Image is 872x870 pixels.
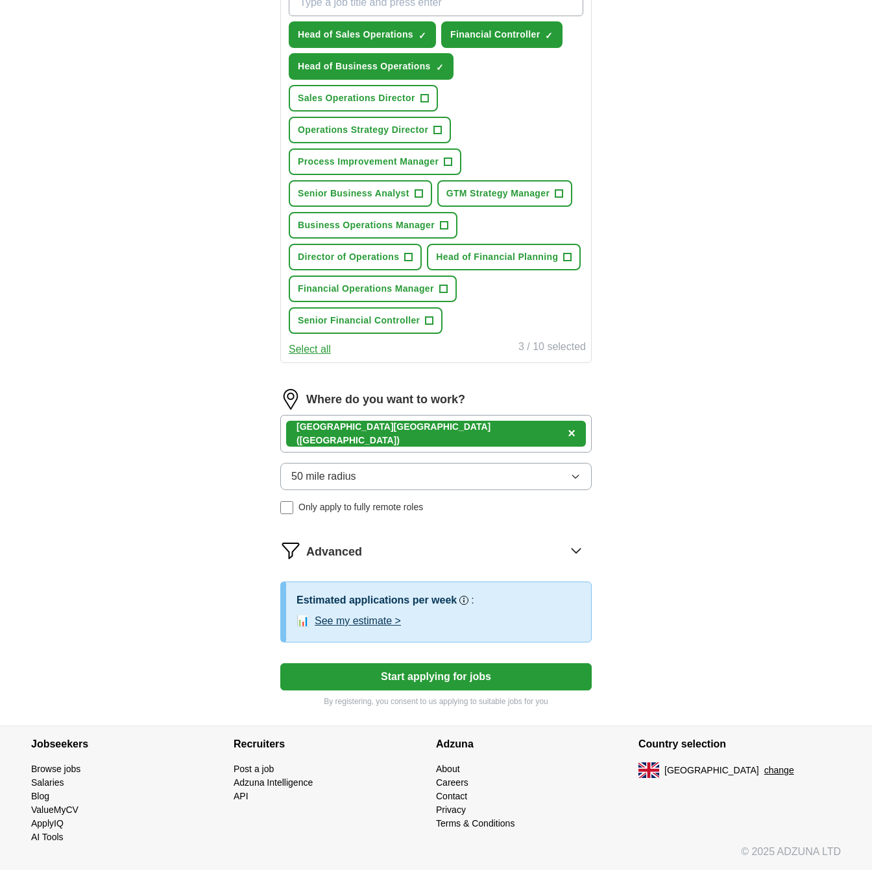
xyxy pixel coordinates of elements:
button: Select all [289,342,331,357]
span: × [568,426,575,440]
button: Director of Operations [289,244,422,270]
span: Process Improvement Manager [298,155,439,169]
button: 50 mile radius [280,463,592,490]
h3: Estimated applications per week [297,593,457,608]
div: © 2025 ADZUNA LTD [21,844,851,870]
div: [GEOGRAPHIC_DATA] [297,420,563,447]
span: 📊 [297,613,309,629]
a: Post a job [234,764,274,774]
span: Business Operations Manager [298,218,435,232]
a: Blog [31,791,49,801]
a: Adzuna Intelligence [234,777,313,788]
a: API [234,791,248,801]
button: change [764,764,794,777]
p: By registering, you consent to us applying to suitable jobs for you [280,696,592,707]
button: See my estimate > [315,613,401,629]
span: ✓ [436,62,444,73]
span: ✓ [418,30,426,41]
span: [GEOGRAPHIC_DATA] [664,764,759,777]
button: Sales Operations Director [289,85,438,112]
button: GTM Strategy Manager [437,180,572,207]
a: Contact [436,791,467,801]
span: ([GEOGRAPHIC_DATA]) [297,435,400,445]
span: Advanced [306,543,362,561]
span: Senior Financial Controller [298,314,420,327]
button: Senior Financial Controller [289,307,442,334]
button: Head of Sales Operations✓ [289,21,436,48]
button: Financial Controller✓ [441,21,563,48]
img: filter [280,540,301,561]
h4: Country selection [638,726,841,762]
a: Terms & Conditions [436,818,515,829]
span: Only apply to fully remote roles [298,500,423,514]
span: Head of Business Operations [298,60,431,73]
input: Only apply to fully remote roles [280,501,293,514]
a: Privacy [436,805,466,815]
button: Operations Strategy Director [289,117,451,143]
div: 3 / 10 selected [518,339,586,357]
a: AI Tools [31,832,64,842]
label: Where do you want to work? [306,391,465,408]
button: × [568,424,575,443]
strong: [GEOGRAPHIC_DATA] [297,421,394,432]
span: Director of Operations [298,250,399,264]
span: 50 mile radius [291,469,356,484]
span: Financial Controller [450,28,540,41]
button: Head of Business Operations✓ [289,53,454,80]
button: Process Improvement Manager [289,148,461,175]
a: Browse jobs [31,764,80,774]
span: Head of Financial Planning [436,250,558,264]
span: Sales Operations Director [298,91,415,105]
span: Financial Operations Manager [298,282,434,296]
a: ApplyIQ [31,818,64,829]
a: About [436,764,460,774]
span: Senior Business Analyst [298,187,409,200]
h3: : [471,593,474,608]
a: Careers [436,777,468,788]
a: ValueMyCV [31,805,79,815]
button: Business Operations Manager [289,212,457,239]
button: Start applying for jobs [280,663,592,690]
button: Financial Operations Manager [289,276,457,302]
span: GTM Strategy Manager [446,187,550,200]
img: UK flag [638,762,659,778]
img: location.png [280,389,301,410]
span: Operations Strategy Director [298,123,428,137]
button: Head of Financial Planning [427,244,581,270]
span: Head of Sales Operations [298,28,413,41]
a: Salaries [31,777,64,788]
span: ✓ [545,30,553,41]
button: Senior Business Analyst [289,180,432,207]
